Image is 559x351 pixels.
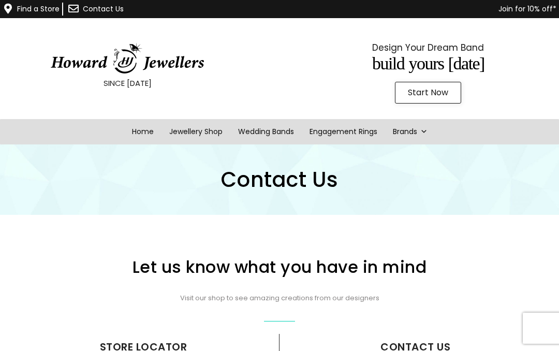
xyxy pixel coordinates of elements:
a: Contact Us [83,4,124,14]
span: Start Now [408,89,448,97]
p: Visit our shop to see amazing creations from our designers [13,292,546,304]
h2: Let us know what you have in mind [13,259,546,275]
img: HowardJewellersLogo-04 [50,43,205,74]
a: Engagement Rings [302,119,385,144]
span: Build Yours [DATE] [372,54,484,73]
p: Join for 10% off* [173,3,556,16]
a: Home [124,119,161,144]
a: Wedding Bands [230,119,302,144]
a: Jewellery Shop [161,119,230,144]
a: Brands [385,119,435,144]
p: Design Your Dream Band [327,40,529,55]
a: Find a Store [17,4,60,14]
h1: Contact Us [10,169,549,190]
a: Start Now [395,82,461,104]
p: SINCE [DATE] [26,77,229,90]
